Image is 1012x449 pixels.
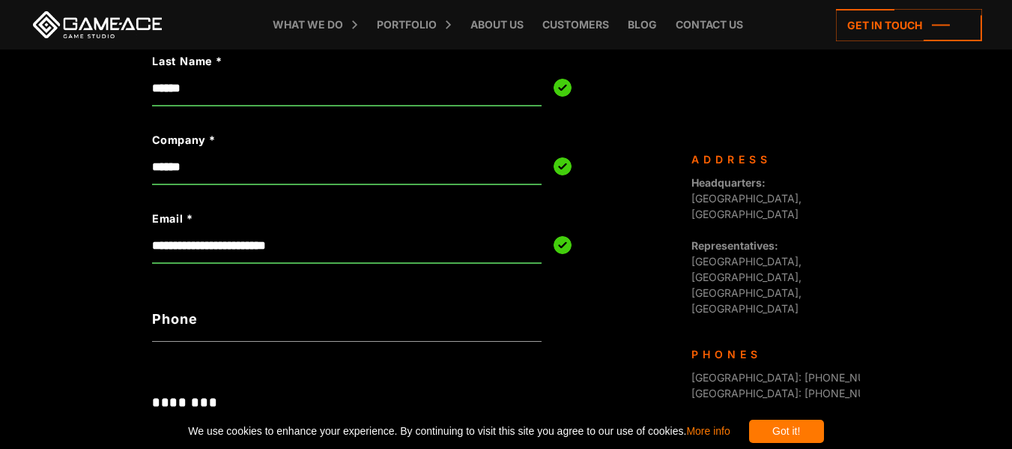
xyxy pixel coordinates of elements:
div: Address [691,151,849,167]
span: [GEOGRAPHIC_DATA], [GEOGRAPHIC_DATA] [691,176,802,220]
strong: Headquarters: [691,176,766,189]
label: Last Name * [152,53,464,70]
label: Phone [152,309,542,329]
span: [GEOGRAPHIC_DATA]: [PHONE_NUMBER] [691,371,898,384]
strong: Representatives: [691,239,778,252]
span: We use cookies to enhance your experience. By continuing to visit this site you agree to our use ... [188,420,730,443]
span: [GEOGRAPHIC_DATA], [GEOGRAPHIC_DATA], [GEOGRAPHIC_DATA], [GEOGRAPHIC_DATA] [691,239,802,315]
a: More info [686,425,730,437]
a: Get in touch [836,9,982,41]
label: Company * [152,132,464,148]
div: Got it! [749,420,824,443]
span: [GEOGRAPHIC_DATA]: [PHONE_NUMBER] [691,387,898,400]
label: Email * [152,211,464,227]
div: Phones [691,346,849,362]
